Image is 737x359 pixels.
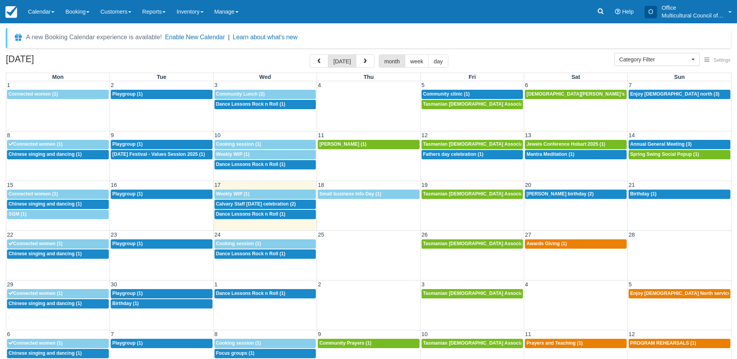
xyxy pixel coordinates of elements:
span: Chinese singing and dancing (1) [9,152,82,157]
span: 27 [524,232,532,238]
a: Playgroup (1) [111,289,213,298]
span: Category Filter [619,56,690,63]
span: 23 [110,232,118,238]
span: Chinese singing and dancing (1) [9,251,82,256]
span: Community clinic (1) [423,91,470,97]
span: Connected women (1) [9,191,58,197]
span: Birthday (1) [112,301,139,306]
span: Fri [469,74,476,80]
a: Chinese singing and dancing (1) [7,200,109,209]
button: day [428,54,448,68]
span: 7 [628,82,632,88]
span: Birthday (1) [630,191,657,197]
a: Connected women (1) [7,90,109,99]
span: Jewels Conference Hobart 2025 (1) [526,141,605,147]
a: Learn about what's new [233,34,298,40]
span: Community Prayers (1) [319,340,371,346]
a: Focus groups (1) [214,349,316,358]
span: 4 [524,281,529,288]
span: 21 [628,182,636,188]
span: Playgroup (1) [112,340,143,346]
a: Dance Lessons Rock n Roll (1) [214,289,316,298]
span: Chinese singing and dancing (1) [9,201,82,207]
span: Tasmanian [DEMOGRAPHIC_DATA] Association -Weekly Praying (1) [423,191,577,197]
span: Chinese singing and dancing (1) [9,350,82,356]
a: Community Prayers (1) [318,339,420,348]
a: SGM (1) [7,210,109,219]
span: Help [622,9,634,15]
span: 8 [214,331,218,337]
a: Enjoy [DEMOGRAPHIC_DATA] north (3) [629,90,730,99]
span: Chinese singing and dancing (1) [9,301,82,306]
span: Cooking session (1) [216,141,261,147]
div: O [645,6,657,18]
span: 30 [110,281,118,288]
div: A new Booking Calendar experience is available! [26,33,162,42]
span: 17 [214,182,221,188]
span: Community Lunch (2) [216,91,265,97]
span: Connected women (1) [9,141,63,147]
button: Enable New Calendar [165,33,225,41]
a: [DEMOGRAPHIC_DATA][PERSON_NAME]’s birthday (1) [525,90,627,99]
span: Spring Swing Social Popup (1) [630,152,699,157]
a: Cooking session (1) [214,339,316,348]
a: Tasmanian [DEMOGRAPHIC_DATA] Association -Weekly Praying (1) [422,100,523,109]
span: Tasmanian [DEMOGRAPHIC_DATA] Association -Weekly Praying (1) [423,291,577,296]
span: Tasmanian [DEMOGRAPHIC_DATA] Association -Weekly Praying (1) [423,340,577,346]
a: Tasmanian [DEMOGRAPHIC_DATA] Association -Weekly Praying (1) [422,289,523,298]
span: 28 [628,232,636,238]
span: | [228,34,230,40]
a: Connected women (1) [7,190,109,199]
span: Mantra Meditation (1) [526,152,574,157]
span: Playgroup (1) [112,291,143,296]
button: Category Filter [614,53,700,66]
a: Awards Giving (1) [525,239,627,249]
span: 11 [524,331,532,337]
span: Tasmanian [DEMOGRAPHIC_DATA] Association -Weekly Praying (1) [423,241,577,246]
span: 2 [110,82,115,88]
span: 16 [110,182,118,188]
p: Multicultural Council of [GEOGRAPHIC_DATA] [662,12,724,19]
span: 14 [628,132,636,138]
a: Chinese singing and dancing (1) [7,249,109,259]
span: Sun [674,74,685,80]
span: 7 [110,331,115,337]
a: Tasmanian [DEMOGRAPHIC_DATA] Association -Weekly Praying (1) [422,239,523,249]
button: Settings [700,55,735,66]
a: Cooking session (1) [214,140,316,149]
a: Birthday (1) [111,299,213,308]
button: week [405,54,429,68]
a: Small business Info Day (1) [318,190,420,199]
span: Tasmanian [DEMOGRAPHIC_DATA] Association -Weekly Praying (1) [423,101,577,107]
a: Playgroup (1) [111,190,213,199]
a: Birthday (1) [629,190,730,199]
button: [DATE] [328,54,356,68]
span: Settings [714,58,730,63]
span: Dance Lessons Rock n Roll (1) [216,211,286,217]
span: Weekly WIP (1) [216,191,250,197]
i: Help [615,9,620,14]
span: 9 [317,331,322,337]
span: Small business Info Day (1) [319,191,381,197]
span: Cooking session (1) [216,340,261,346]
a: Connected women (1) [7,289,109,298]
a: Dance Lessons Rock n Roll (1) [214,210,316,219]
span: [DEMOGRAPHIC_DATA][PERSON_NAME]’s birthday (1) [526,91,652,97]
span: 19 [421,182,429,188]
span: 6 [6,331,11,337]
span: PROGRAM REHEARSALS (1) [630,340,696,346]
a: Dance Lessons Rock n Roll (1) [214,100,316,109]
span: Calvary Staff [DATE] celebration (2) [216,201,296,207]
a: Prayers and Teaching (1) [525,339,627,348]
a: PROGRAM REHEARSALS (1) [629,339,730,348]
span: 2 [317,281,322,288]
a: Dance Lessons Rock n Roll (1) [214,249,316,259]
a: [DATE] Festival - Values Session 2025 (1) [111,150,213,159]
a: Connected women (1) [7,339,109,348]
span: Tasmanian [DEMOGRAPHIC_DATA] Association -Weekly Praying (1) [423,141,577,147]
span: SGM (1) [9,211,26,217]
span: [PERSON_NAME] birthday (2) [526,191,594,197]
span: 5 [628,281,632,288]
a: [PERSON_NAME] (1) [318,140,420,149]
span: 13 [524,132,532,138]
